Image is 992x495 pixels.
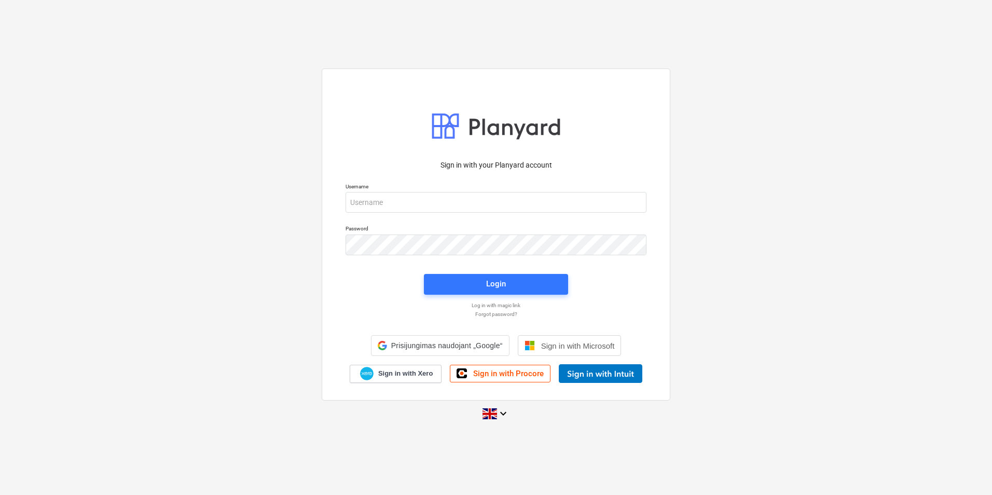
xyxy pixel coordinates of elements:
[450,365,550,382] a: Sign in with Procore
[340,311,652,318] a: Forgot password?
[378,369,433,378] span: Sign in with Xero
[346,160,646,171] p: Sign in with your Planyard account
[340,302,652,309] a: Log in with magic link
[346,225,646,234] p: Password
[541,341,615,350] span: Sign in with Microsoft
[473,369,544,378] span: Sign in with Procore
[525,340,535,351] img: Microsoft logo
[391,341,503,350] span: Prisijungimas naudojant „Google“
[497,407,509,420] i: keyboard_arrow_down
[424,274,568,295] button: Login
[350,365,442,383] a: Sign in with Xero
[371,335,509,356] div: Prisijungimas naudojant „Google“
[486,277,506,291] div: Login
[360,367,374,381] img: Xero logo
[346,183,646,192] p: Username
[346,192,646,213] input: Username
